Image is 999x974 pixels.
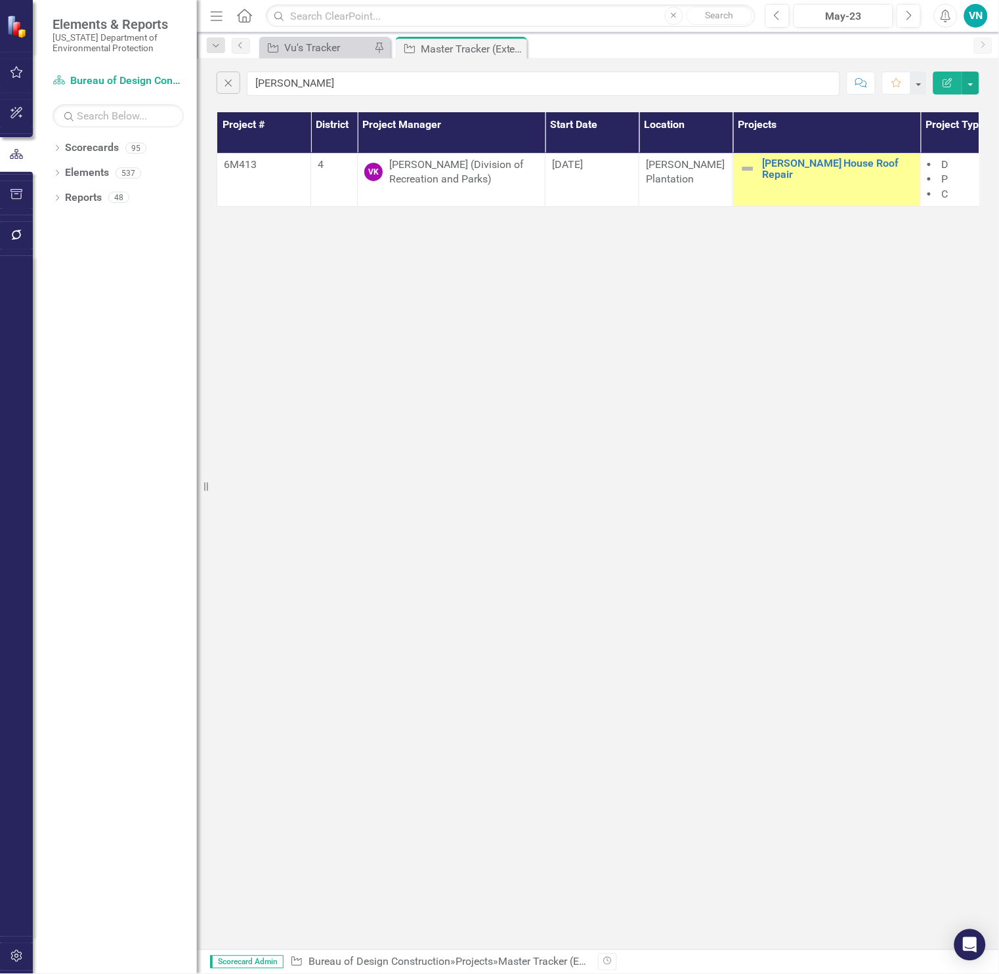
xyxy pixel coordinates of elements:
span: [PERSON_NAME] Plantation [646,158,725,186]
a: Reports [65,190,102,205]
td: Double-Click to Edit [311,153,358,207]
td: Double-Click to Edit [358,153,545,207]
span: D [942,158,949,171]
img: Not Defined [740,161,755,177]
div: Vu's Tracker [284,39,371,56]
a: Bureau of Design Construction [308,956,450,968]
td: Double-Click to Edit [217,153,311,207]
input: Search ClearPoint... [266,5,755,28]
div: » » [290,955,588,970]
span: Search [705,10,733,20]
div: May-23 [798,9,889,24]
input: Search Below... [53,104,184,127]
span: [DATE] [552,158,583,171]
div: VK [364,163,383,181]
input: Find in Master Tracker (External)... [247,72,840,96]
a: Elements [65,165,109,180]
div: Master Tracker (External) [421,41,524,57]
button: Search [687,7,752,25]
img: ClearPoint Strategy [7,15,30,38]
small: [US_STATE] Department of Environmental Protection [53,32,184,54]
a: Projects [456,956,493,968]
span: Scorecard Admin [210,956,284,969]
div: Master Tracker (External) [498,956,614,968]
div: 537 [116,167,141,179]
td: Double-Click to Edit Right Click for Context Menu [733,153,921,207]
td: Double-Click to Edit [639,153,733,207]
div: 48 [108,192,129,203]
button: May-23 [794,4,893,28]
td: Double-Click to Edit [545,153,639,207]
a: Bureau of Design Construction [53,74,184,89]
div: [PERSON_NAME] (Division of Recreation and Parks) [389,158,538,188]
a: Vu's Tracker [263,39,371,56]
a: [PERSON_NAME] House Roof Repair [762,158,914,180]
a: Scorecards [65,140,119,156]
span: C [942,188,948,200]
span: Elements & Reports [53,16,184,32]
p: 6M413 [224,158,304,173]
span: P [942,173,948,185]
span: 4 [318,158,324,171]
div: Open Intercom Messenger [954,929,986,961]
button: VN [964,4,988,28]
div: 95 [125,142,146,154]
